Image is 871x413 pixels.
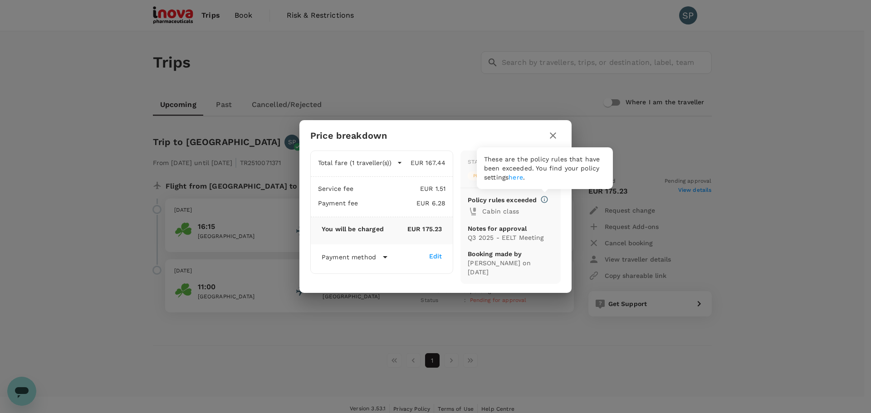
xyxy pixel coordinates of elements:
div: Edit [429,252,442,261]
p: Service fee [318,184,354,193]
div: Status [468,158,489,167]
p: Total fare (1 traveller(s)) [318,158,391,167]
p: [PERSON_NAME] on [DATE] [468,258,553,277]
p: Policy rules exceeded [468,195,537,204]
p: Payment fee [318,199,358,208]
a: here [509,174,523,181]
p: These are the policy rules that have been exceeded. You find your policy settings . [484,155,606,182]
p: EUR 175.23 [384,224,442,233]
p: Cabin class [482,207,553,216]
h6: Price breakdown [310,128,387,143]
p: Notes for approval [468,224,553,233]
p: EUR 1.51 [354,184,446,193]
p: You will be charged [322,224,384,233]
button: Total fare (1 traveller(s)) [318,158,402,167]
p: Booking made by [468,249,553,258]
p: Payment method [322,253,376,262]
p: EUR 167.44 [402,158,445,167]
p: EUR 6.28 [358,199,446,208]
p: Q3 2025 - EELT Meeting [468,233,553,242]
span: Pending final approval [468,173,538,179]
